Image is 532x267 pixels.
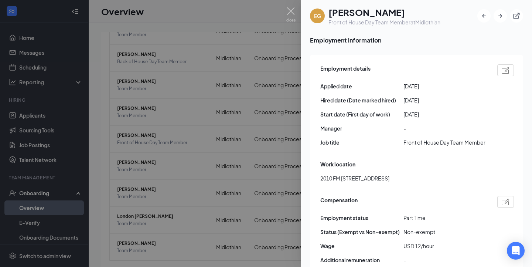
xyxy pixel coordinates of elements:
[403,228,487,236] span: Non-exempt
[403,214,487,222] span: Part Time
[320,110,403,118] span: Start date (First day of work)
[310,36,523,45] span: Employment information
[510,9,523,23] button: ExternalLink
[320,228,403,236] span: Status (Exempt vs Non-exempt)
[507,242,525,260] div: Open Intercom Messenger
[320,196,358,208] span: Compensation
[320,214,403,222] span: Employment status
[477,9,491,23] button: ArrowLeftNew
[320,242,403,250] span: Wage
[513,12,520,20] svg: ExternalLink
[480,12,488,20] svg: ArrowLeftNew
[320,174,389,182] span: 2010 FM [STREET_ADDRESS]
[403,138,487,146] span: Front of House Day Team Member
[320,160,355,168] span: Work location
[320,82,403,90] span: Applied date
[328,18,440,26] div: Front of House Day Team Member at Midlothian
[320,138,403,146] span: Job title
[494,9,507,23] button: ArrowRight
[328,6,440,18] h1: [PERSON_NAME]
[403,124,487,132] span: -
[320,124,403,132] span: Manager
[497,12,504,20] svg: ArrowRight
[403,242,487,250] span: USD 12/hour
[320,256,403,264] span: Additional remuneration
[320,64,371,76] span: Employment details
[403,96,487,104] span: [DATE]
[403,82,487,90] span: [DATE]
[314,12,321,20] div: EG
[320,96,403,104] span: Hired date (Date marked hired)
[403,256,487,264] span: -
[403,110,487,118] span: [DATE]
